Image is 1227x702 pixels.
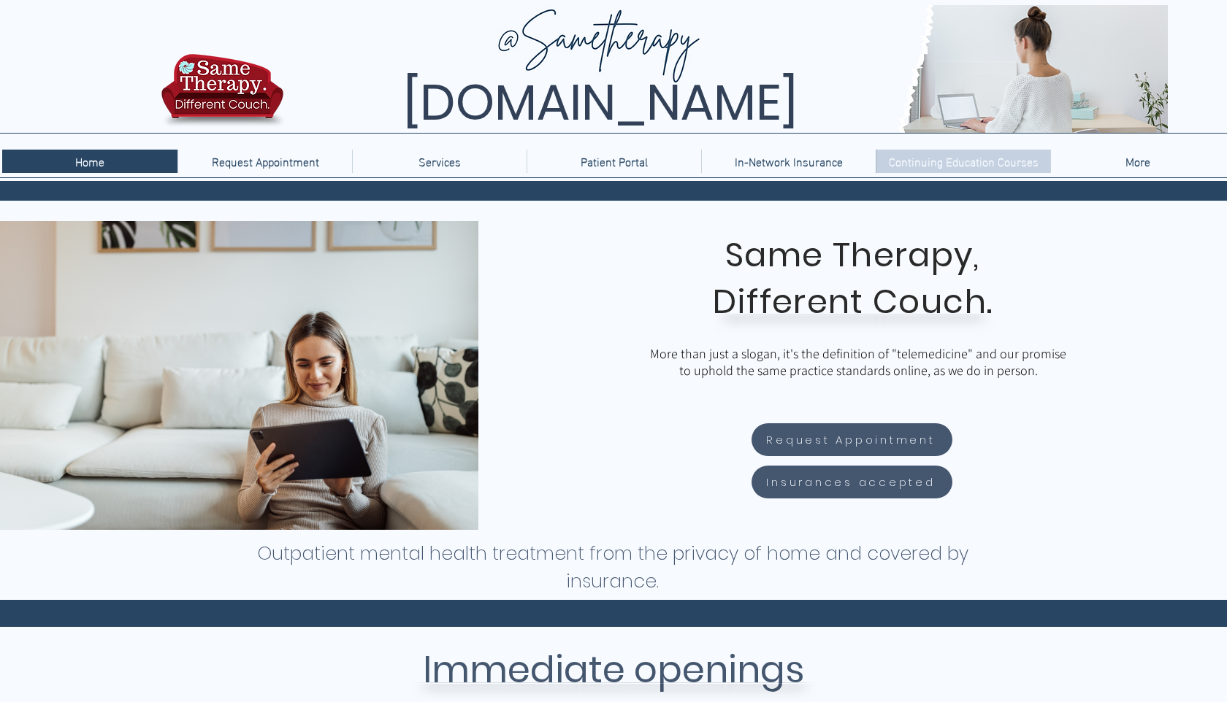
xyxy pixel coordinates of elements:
span: Different Couch. [713,279,993,325]
p: In-Network Insurance [727,150,850,173]
p: Patient Portal [573,150,655,173]
p: Services [411,150,468,173]
nav: Site [2,150,1225,173]
span: [DOMAIN_NAME] [403,68,798,137]
span: Insurances accepted [766,474,935,490]
a: Patient Portal [527,150,701,173]
a: Insurances accepted [752,466,952,498]
a: Home [2,150,177,173]
img: TBH.US [157,52,288,138]
a: Continuing Education Courses [876,150,1050,173]
p: More than just a slogan, it's the definition of "telemedicine" and our promise to uphold the same... [646,345,1070,379]
a: Request Appointment [177,150,352,173]
div: Services [352,150,527,173]
h2: Immediate openings [256,642,971,698]
p: Continuing Education Courses [882,150,1046,173]
img: Same Therapy, Different Couch. TelebehavioralHealth.US [287,5,1168,133]
p: Home [68,150,112,173]
span: Same Therapy, [725,232,980,278]
span: Request Appointment [766,431,935,448]
p: More [1118,150,1158,173]
a: In-Network Insurance [701,150,876,173]
p: Request Appointment [204,150,326,173]
a: Request Appointment [752,423,952,456]
h1: Outpatient mental health treatment from the privacy of home and covered by insurance. [256,540,969,595]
